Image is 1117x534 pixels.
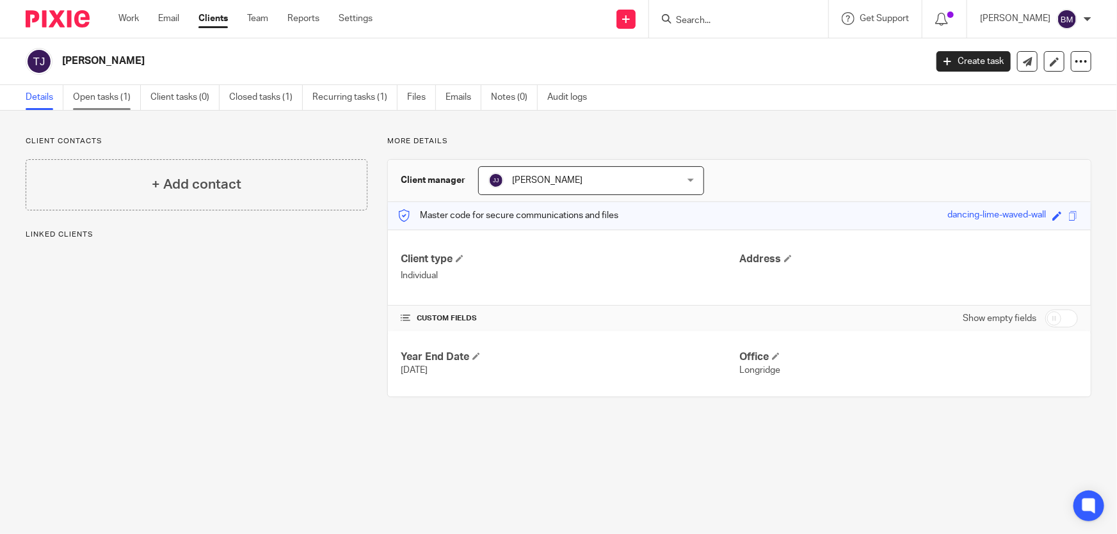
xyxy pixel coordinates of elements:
img: svg%3E [1057,9,1077,29]
a: Client tasks (0) [150,85,220,110]
h4: Address [739,253,1078,266]
p: More details [387,136,1091,146]
p: Master code for secure communications and files [398,209,618,222]
p: Client contacts [26,136,367,146]
label: Show empty fields [963,312,1036,325]
img: svg%3E [488,173,504,188]
a: Email [158,12,179,25]
a: Audit logs [547,85,597,110]
span: [PERSON_NAME] [512,176,583,185]
a: Files [407,85,436,110]
input: Search [675,15,790,27]
span: Longridge [739,366,780,375]
a: Open tasks (1) [73,85,141,110]
a: Details [26,85,63,110]
a: Team [247,12,268,25]
h4: CUSTOM FIELDS [401,313,739,324]
h2: [PERSON_NAME] [62,54,746,68]
div: dancing-lime-waved-wall [947,208,1046,223]
h4: Year End Date [401,350,739,364]
span: [DATE] [401,366,428,375]
a: Emails [446,85,481,110]
a: Work [118,12,139,25]
a: Recurring tasks (1) [312,85,398,110]
h4: Office [739,350,1078,364]
h3: Client manager [401,174,465,187]
a: Settings [339,12,373,25]
p: Linked clients [26,230,367,240]
h4: + Add contact [152,175,241,194]
a: Clients [198,12,228,25]
span: Get Support [860,14,909,23]
a: Notes (0) [491,85,538,110]
a: Reports [287,12,319,25]
a: Closed tasks (1) [229,85,303,110]
img: Pixie [26,10,90,27]
img: svg%3E [26,48,52,75]
h4: Client type [401,253,739,266]
p: Individual [401,269,739,282]
p: [PERSON_NAME] [980,12,1050,25]
a: Create task [936,51,1011,72]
